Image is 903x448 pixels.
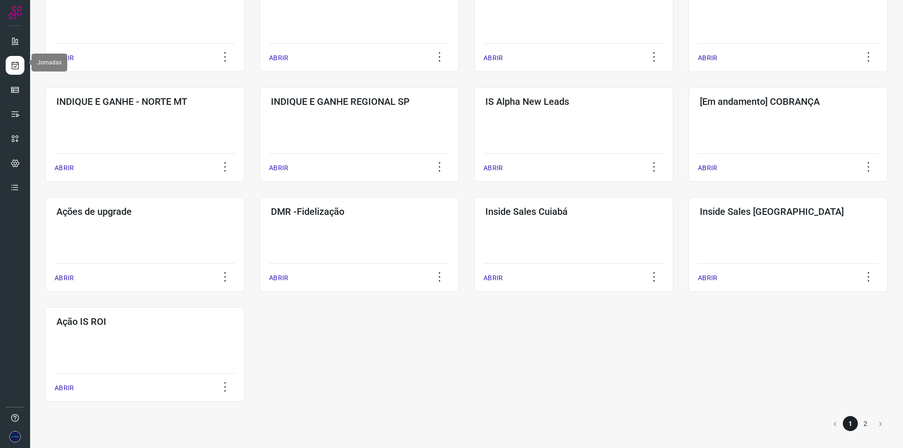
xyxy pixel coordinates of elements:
p: ABRIR [483,163,503,173]
p: ABRIR [55,53,74,63]
h3: Ações de upgrade [56,206,233,217]
p: ABRIR [55,273,74,283]
p: ABRIR [698,53,717,63]
h3: Ação IS ROI [56,316,233,327]
p: ABRIR [698,163,717,173]
h3: [Em andamento] COBRANÇA [700,96,877,107]
h3: Inside Sales [GEOGRAPHIC_DATA] [700,206,877,217]
p: ABRIR [55,383,74,393]
p: ABRIR [269,273,288,283]
h3: INDIQUE E GANHE REGIONAL SP [271,96,448,107]
li: page 2 [858,416,873,431]
button: Go to next page [873,416,888,431]
h3: IS Alpha New Leads [485,96,662,107]
h3: INDIQUE E GANHE - NORTE MT [56,96,233,107]
button: Go to previous page [828,416,843,431]
p: ABRIR [269,53,288,63]
span: Jornadas [37,59,62,66]
h3: DMR -Fidelização [271,206,448,217]
img: ec3b18c95a01f9524ecc1107e33c14f6.png [9,431,21,442]
p: ABRIR [483,273,503,283]
h3: Inside Sales Cuiabá [485,206,662,217]
p: ABRIR [55,163,74,173]
img: Logo [8,6,22,20]
p: ABRIR [698,273,717,283]
p: ABRIR [483,53,503,63]
p: ABRIR [269,163,288,173]
li: page 1 [843,416,858,431]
